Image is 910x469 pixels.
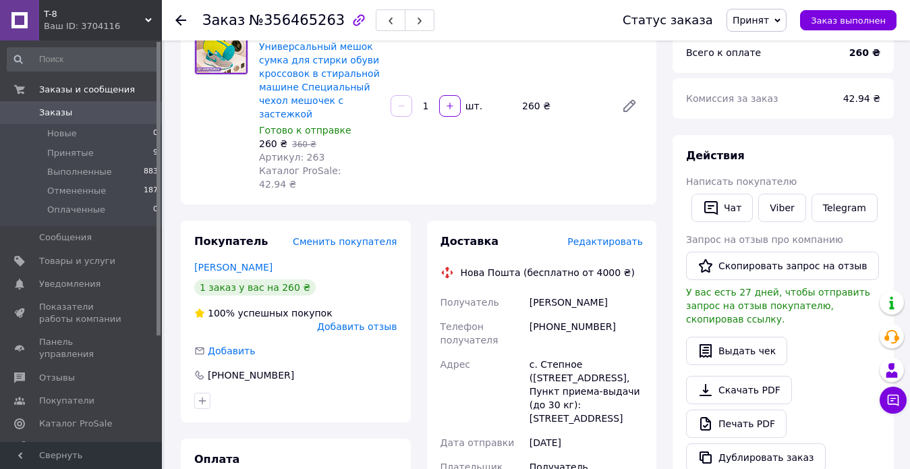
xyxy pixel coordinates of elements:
[686,252,879,280] button: Скопировать запрос на отзыв
[880,387,907,414] button: Чат с покупателем
[47,166,112,178] span: Выполненные
[249,12,345,28] span: №356465263
[208,308,235,319] span: 100%
[39,372,75,384] span: Отзывы
[39,395,94,407] span: Покупатели
[440,235,499,248] span: Доставка
[47,204,105,216] span: Оплаченные
[153,128,158,140] span: 0
[686,93,778,104] span: Комиссия за заказ
[686,149,745,162] span: Действия
[144,185,158,197] span: 187
[686,176,797,187] span: Написать покупателю
[849,47,880,58] b: 260 ₴
[39,107,72,119] span: Заказы
[194,306,333,320] div: успешных покупок
[758,194,805,222] a: Viber
[144,166,158,178] span: 883
[527,290,646,314] div: [PERSON_NAME]
[686,376,792,404] a: Скачать PDF
[293,236,397,247] span: Сменить покупателя
[206,368,295,382] div: [PHONE_NUMBER]
[462,99,484,113] div: шт.
[440,437,515,448] span: Дата отправки
[39,84,135,96] span: Заказы и сообщения
[39,418,112,430] span: Каталог ProSale
[7,47,159,72] input: Поиск
[194,453,239,466] span: Оплата
[686,337,787,365] button: Выдать чек
[686,47,761,58] span: Всего к оплате
[686,234,843,245] span: Запрос на отзыв про компанию
[623,13,713,27] div: Статус заказа
[259,165,341,190] span: Каталог ProSale: 42.94 ₴
[567,236,643,247] span: Редактировать
[691,194,753,222] button: Чат
[47,128,77,140] span: Новые
[843,93,880,104] span: 42.94 ₴
[800,10,897,30] button: Заказ выполнен
[317,321,397,332] span: Добавить отзыв
[194,262,273,273] a: [PERSON_NAME]
[527,352,646,431] div: с. Степное ([STREET_ADDRESS], Пункт приема-выдачи (до 30 кг): [STREET_ADDRESS]
[259,138,287,149] span: 260 ₴
[39,278,101,290] span: Уведомления
[39,231,92,244] span: Сообщения
[457,266,638,279] div: Нова Пошта (бесплатно от 4000 ₴)
[527,314,646,352] div: [PHONE_NUMBER]
[259,125,351,136] span: Готово к отправке
[259,152,324,163] span: Артикул: 263
[259,41,380,119] a: Универсальный мешок сумка для стирки обуви кроссовок в стиральной машине Специальный чехол мешоче...
[194,279,316,296] div: 1 заказ у вас на 260 ₴
[440,297,499,308] span: Получатель
[39,441,89,453] span: Аналитика
[47,147,94,159] span: Принятые
[208,346,255,356] span: Добавить
[195,22,248,74] img: Универсальный мешок сумка для стирки обуви кроссовок в стиральной машине Специальный чехол мешоче...
[517,96,610,115] div: 260 ₴
[811,16,886,26] span: Заказ выполнен
[39,301,125,325] span: Показатели работы компании
[39,336,125,360] span: Панель управления
[686,287,870,325] span: У вас есть 27 дней, чтобы отправить запрос на отзыв покупателю, скопировав ссылку.
[440,321,499,346] span: Телефон получателя
[39,255,115,267] span: Товары и услуги
[194,235,268,248] span: Покупатель
[292,140,316,149] span: 360 ₴
[153,204,158,216] span: 0
[153,147,158,159] span: 9
[686,410,787,438] a: Печать PDF
[733,15,769,26] span: Принят
[44,8,145,20] span: T-8
[47,185,106,197] span: Отмененные
[44,20,162,32] div: Ваш ID: 3704116
[616,92,643,119] a: Редактировать
[175,13,186,27] div: Вернуться назад
[440,359,470,370] span: Адрес
[812,194,878,222] a: Telegram
[527,431,646,455] div: [DATE]
[202,12,245,28] span: Заказ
